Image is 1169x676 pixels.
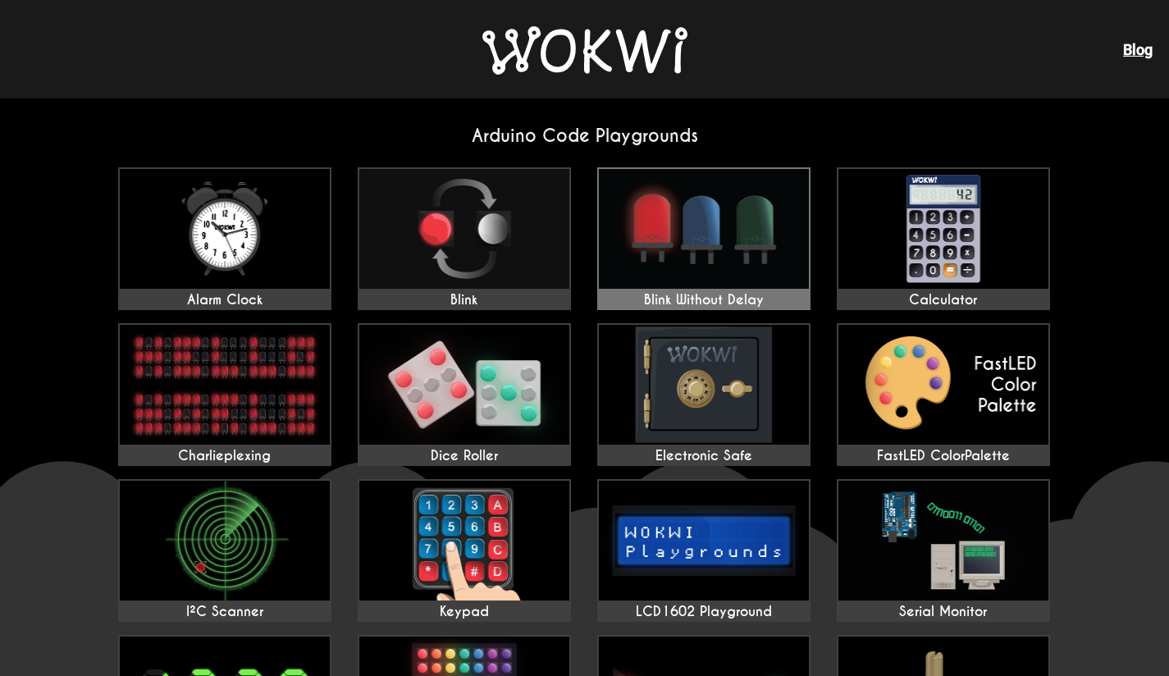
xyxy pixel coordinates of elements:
[440,603,489,620] ya-tr-span: Keypad
[1123,41,1153,58] a: Blog
[909,291,977,308] ya-tr-span: Calculator
[877,447,1010,464] ya-tr-span: FastLED ColorPalette
[120,325,330,445] img: Charlieplexing
[118,167,331,310] a: Alarm Clock
[838,481,1048,601] img: Serial Monitor
[358,479,571,622] a: Keypad
[838,325,1048,445] img: FastLED ColorPalette
[636,603,772,620] ya-tr-span: LCD1602 Playground
[837,167,1050,310] a: Calculator
[431,447,498,464] ya-tr-span: Dice Roller
[599,169,809,289] img: Blink Without Delay
[597,479,811,622] a: LCD1602 Playground
[837,479,1050,622] a: Serial Monitor
[178,447,271,464] ya-tr-span: Charlieplexing
[837,323,1050,466] a: FastLED ColorPalette
[118,323,331,466] a: Charlieplexing
[597,323,811,466] a: Electronic Safe
[597,167,811,310] a: Blink Without Delay
[120,481,330,601] img: I²C Scanner
[358,323,571,466] a: Dice Roller
[450,291,477,308] ya-tr-span: Blink
[359,169,569,289] img: Blink
[187,291,263,308] ya-tr-span: Alarm Clock
[644,291,764,308] ya-tr-span: Blink Without Delay
[358,167,571,310] a: Blink
[599,325,809,445] img: Electronic Safe
[118,479,331,622] a: I²C Scanner
[599,481,809,601] img: LCD1602 Playground
[472,125,698,147] ya-tr-span: Arduino Code Playgrounds
[120,169,330,289] img: Alarm Clock
[359,481,569,601] img: Keypad
[655,447,752,464] ya-tr-span: Electronic Safe
[359,325,569,445] img: Dice Roller
[482,26,687,75] img: Wokwi
[186,603,263,620] ya-tr-span: I²C Scanner
[899,603,987,620] ya-tr-span: Serial Monitor
[838,169,1048,289] img: Calculator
